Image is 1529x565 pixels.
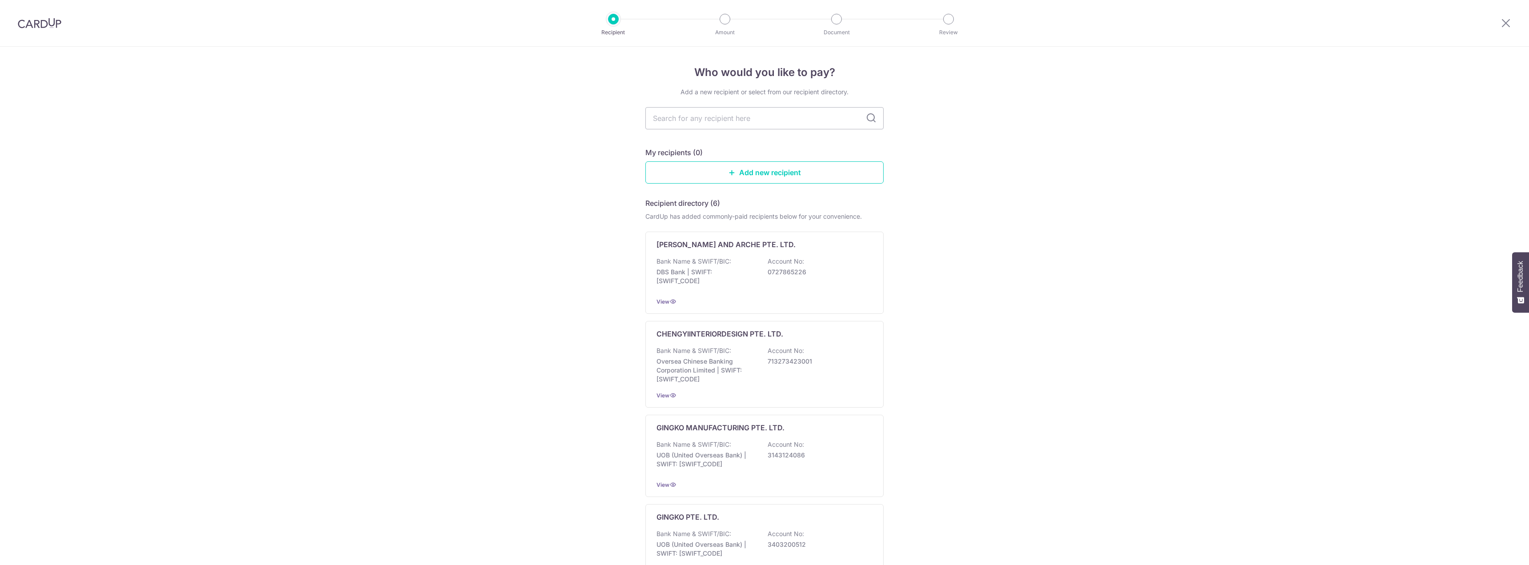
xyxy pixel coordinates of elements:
[768,268,867,276] p: 0727865226
[1512,252,1529,313] button: Feedback - Show survey
[656,440,731,449] p: Bank Name & SWIFT/BIC:
[656,481,669,488] a: View
[656,422,785,433] p: GINGKO MANUFACTURING PTE. LTD.
[768,440,804,449] p: Account No:
[656,357,756,384] p: Oversea Chinese Banking Corporation Limited | SWIFT: [SWIFT_CODE]
[768,257,804,266] p: Account No:
[1472,538,1520,561] iframe: Opens a widget where you can find more information
[656,529,731,538] p: Bank Name & SWIFT/BIC:
[656,392,669,399] a: View
[768,346,804,355] p: Account No:
[692,28,758,37] p: Amount
[1517,261,1525,292] span: Feedback
[645,147,703,158] h5: My recipients (0)
[645,88,884,96] div: Add a new recipient or select from our recipient directory.
[768,529,804,538] p: Account No:
[656,540,756,558] p: UOB (United Overseas Bank) | SWIFT: [SWIFT_CODE]
[580,28,646,37] p: Recipient
[656,329,783,339] p: CHENGYIINTERIORDESIGN PTE. LTD.
[656,346,731,355] p: Bank Name & SWIFT/BIC:
[656,451,756,469] p: UOB (United Overseas Bank) | SWIFT: [SWIFT_CODE]
[645,198,720,208] h5: Recipient directory (6)
[645,161,884,184] a: Add new recipient
[656,257,731,266] p: Bank Name & SWIFT/BIC:
[768,451,867,460] p: 3143124086
[768,357,867,366] p: 713273423001
[18,18,61,28] img: CardUp
[645,64,884,80] h4: Who would you like to pay?
[768,540,867,549] p: 3403200512
[645,212,884,221] div: CardUp has added commonly-paid recipients below for your convenience.
[656,268,756,285] p: DBS Bank | SWIFT: [SWIFT_CODE]
[656,298,669,305] a: View
[656,512,719,522] p: GINGKO PTE. LTD.
[804,28,869,37] p: Document
[656,239,796,250] p: [PERSON_NAME] AND ARCHE PTE. LTD.
[916,28,981,37] p: Review
[645,107,884,129] input: Search for any recipient here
